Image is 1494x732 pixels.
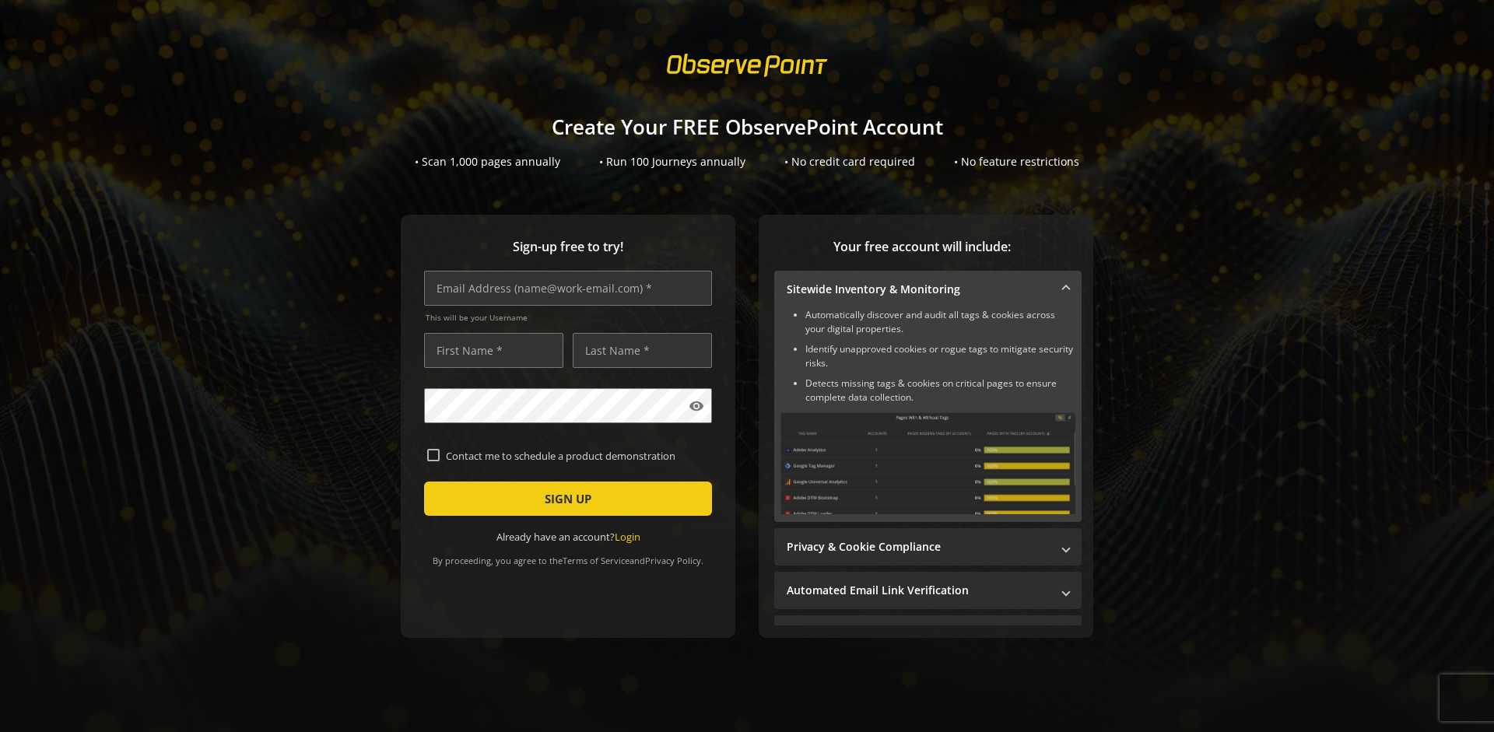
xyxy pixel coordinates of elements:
mat-panel-title: Sitewide Inventory & Monitoring [787,282,1050,297]
input: First Name * [424,333,563,368]
span: This will be your Username [426,312,712,323]
div: • No credit card required [784,154,915,170]
mat-expansion-panel-header: Automated Email Link Verification [774,572,1082,609]
mat-expansion-panel-header: Sitewide Inventory & Monitoring [774,271,1082,308]
img: Sitewide Inventory & Monitoring [780,412,1075,514]
mat-panel-title: Privacy & Cookie Compliance [787,539,1050,555]
div: Already have an account? [424,530,712,545]
li: Detects missing tags & cookies on critical pages to ensure complete data collection. [805,377,1075,405]
span: SIGN UP [545,485,591,513]
div: • Run 100 Journeys annually [599,154,745,170]
div: Sitewide Inventory & Monitoring [774,308,1082,522]
mat-expansion-panel-header: Privacy & Cookie Compliance [774,528,1082,566]
mat-expansion-panel-header: Performance Monitoring with Web Vitals [774,615,1082,653]
div: • No feature restrictions [954,154,1079,170]
a: Privacy Policy [645,555,701,566]
span: Your free account will include: [774,238,1070,256]
li: Automatically discover and audit all tags & cookies across your digital properties. [805,308,1075,336]
label: Contact me to schedule a product demonstration [440,449,709,463]
mat-icon: visibility [689,398,704,414]
div: By proceeding, you agree to the and . [424,545,712,566]
span: Sign-up free to try! [424,238,712,256]
li: Identify unapproved cookies or rogue tags to mitigate security risks. [805,342,1075,370]
mat-panel-title: Automated Email Link Verification [787,583,1050,598]
input: Email Address (name@work-email.com) * [424,271,712,306]
a: Terms of Service [563,555,630,566]
input: Last Name * [573,333,712,368]
a: Login [615,530,640,544]
button: SIGN UP [424,482,712,516]
div: • Scan 1,000 pages annually [415,154,560,170]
